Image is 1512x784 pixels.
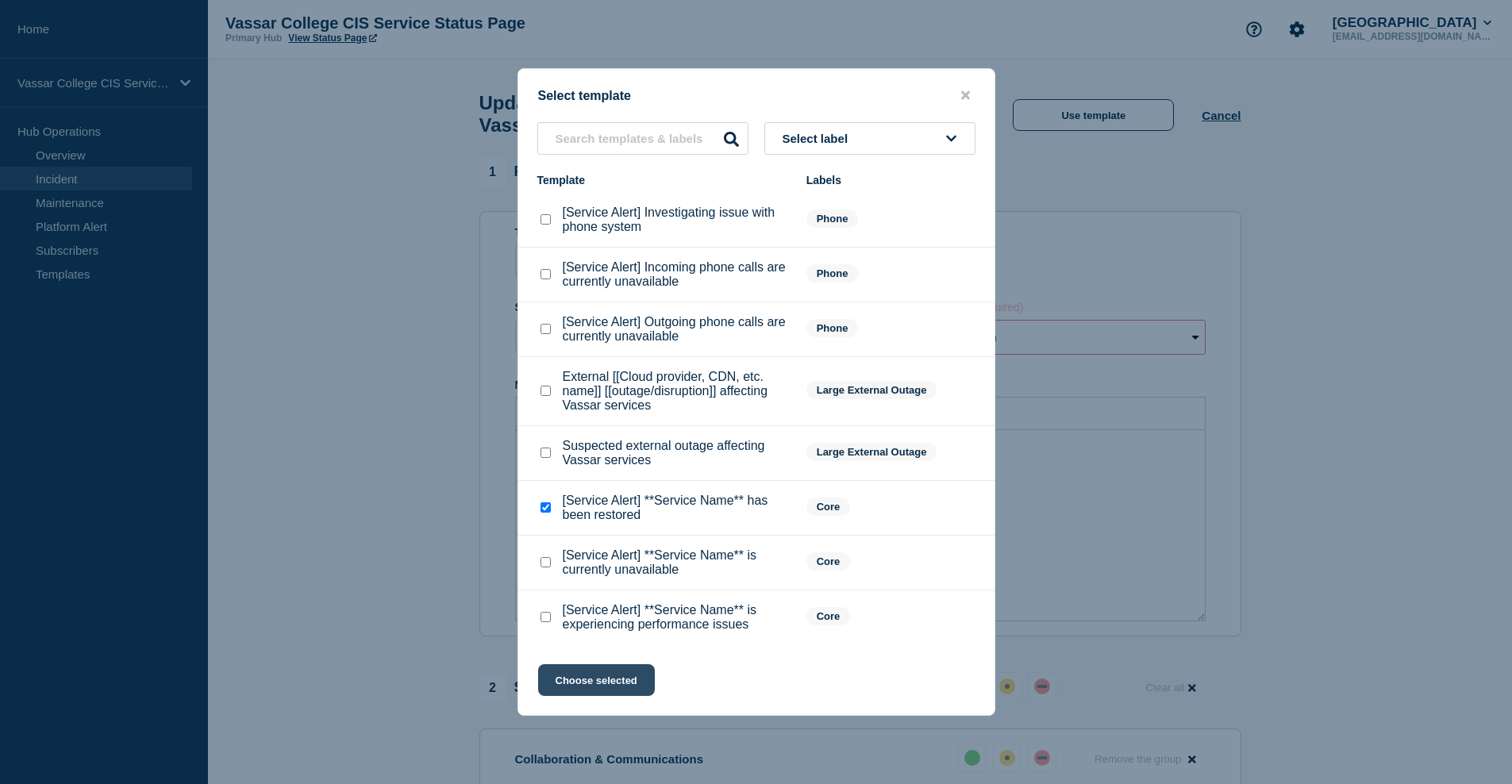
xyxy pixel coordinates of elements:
span: Core [806,552,851,571]
p: [Service Alert] **Service Name** has been restored [563,494,791,522]
p: [Service Alert] Outgoing phone calls are currently unavailable [563,315,791,344]
input: [Service Alert] Incoming phone calls are currently unavailable checkbox [541,269,551,279]
span: Large External Outage [806,381,937,399]
div: Labels [806,174,975,186]
input: [Service Alert] **Service Name** is currently unavailable checkbox [541,557,551,567]
input: [Service Alert] **Service Name** is experiencing performance issues checkbox [541,612,551,622]
input: [Service Alert] **Service Name** has been restored checkbox [541,502,551,513]
span: Core [806,498,851,516]
input: Suspected external outage affecting Vassar services checkbox [541,448,551,458]
p: [Service Alert] **Service Name** is currently unavailable [563,548,791,577]
input: External [[Cloud provider, CDN, etc. name]] [[outage/disruption]] affecting Vassar services checkbox [541,386,551,396]
span: Phone [806,209,859,228]
p: [Service Alert] **Service Name** is experiencing performance issues [563,603,791,632]
p: [Service Alert] Investigating issue with phone system [563,206,791,234]
button: close button [956,88,975,103]
button: Choose selected [538,664,655,696]
div: Template [537,174,791,186]
span: Phone [806,319,859,337]
span: Core [806,607,851,625]
p: External [[Cloud provider, CDN, etc. name]] [[outage/disruption]] affecting Vassar services [563,370,791,413]
input: [Service Alert] Investigating issue with phone system checkbox [541,214,551,225]
div: Select template [518,88,995,103]
p: [Service Alert] Incoming phone calls are currently unavailable [563,260,791,289]
input: [Service Alert] Outgoing phone calls are currently unavailable checkbox [541,324,551,334]
input: Search templates & labels [537,122,748,155]
p: Suspected external outage affecting Vassar services [563,439,791,467]
span: Select label [783,132,855,145]
span: Large External Outage [806,443,937,461]
button: Select label [764,122,975,155]
span: Phone [806,264,859,282]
